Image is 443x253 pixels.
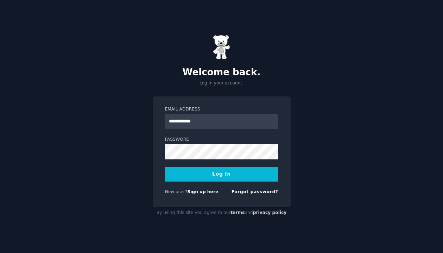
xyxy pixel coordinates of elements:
button: Log In [165,167,278,182]
a: Forgot password? [232,189,278,194]
a: terms [230,210,245,215]
a: Sign up here [187,189,218,194]
p: Log in your account. [153,80,291,87]
h2: Welcome back. [153,67,291,78]
label: Password [165,137,278,143]
label: Email Address [165,106,278,113]
a: privacy policy [253,210,287,215]
span: New user? [165,189,188,194]
img: Gummy Bear [213,35,230,59]
div: By using this site you agree to our and [153,207,291,219]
